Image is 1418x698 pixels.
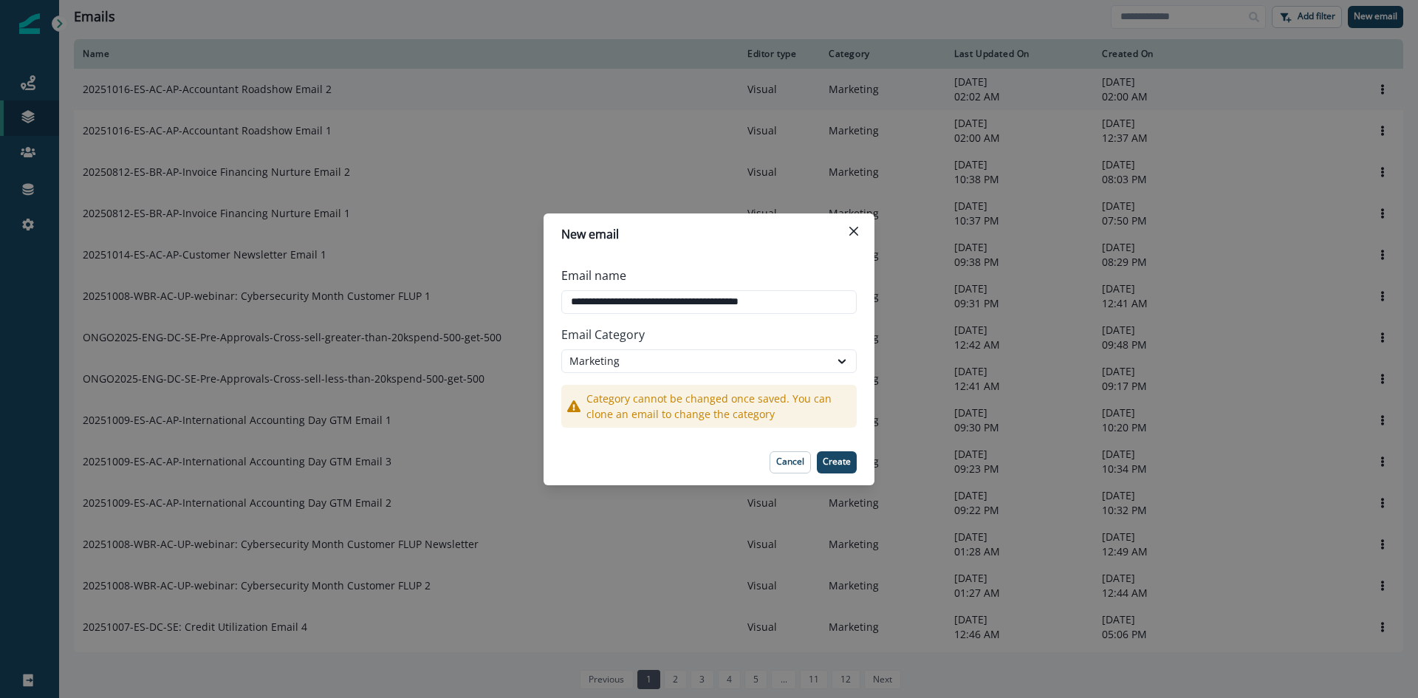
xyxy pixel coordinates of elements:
p: Create [823,456,851,467]
button: Create [817,451,857,473]
button: Cancel [770,451,811,473]
p: Email name [561,267,626,284]
div: Marketing [569,353,822,369]
p: Cancel [776,456,804,467]
p: New email [561,225,619,243]
p: Category cannot be changed once saved. You can clone an email to change the category [586,391,851,422]
p: Email Category [561,320,857,349]
button: Close [842,219,866,243]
